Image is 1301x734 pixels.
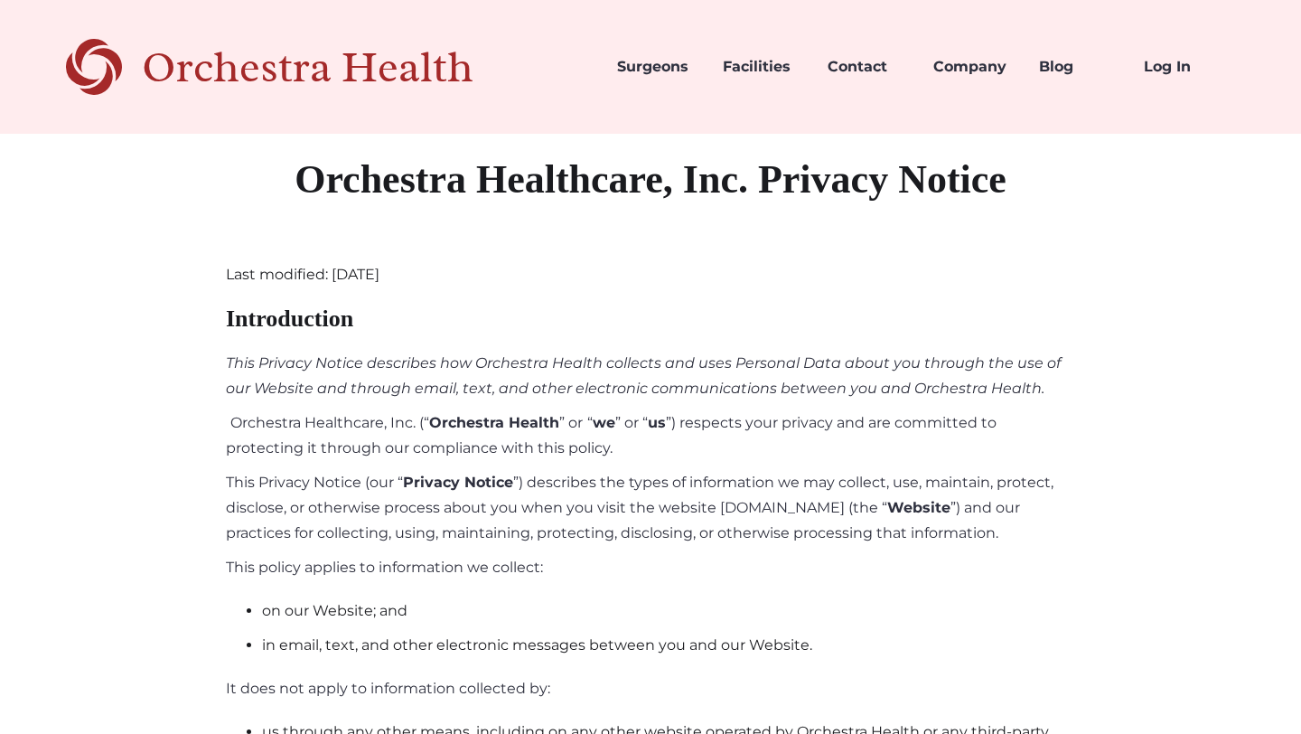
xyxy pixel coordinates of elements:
a: Company [919,36,1025,98]
a: Surgeons [603,36,708,98]
li: on our Website; and [262,598,1075,624]
a: Log In [1129,36,1235,98]
p: This Privacy Notice (our “ ”) describes the types of information we may collect, use, maintain, p... [226,470,1075,546]
strong: Orchestra Health [429,414,559,431]
p: This Privacy Notice describes how Orchestra Health collects and uses Personal Data about you thro... [226,351,1075,401]
p: Orchestra Healthcare, Inc. (“ ” or “ ” or “ ”) respects your privacy and are committed to protect... [226,410,1075,461]
p: It does not apply to information collected by: [226,676,1075,701]
li: in email, text, and other electronic messages between you and our Website. [262,633,1075,658]
div: Orchestra Health [142,49,537,86]
strong: us [648,414,666,431]
a: Blog [1025,36,1130,98]
a: Contact [813,36,919,98]
p: This policy applies to information we collect: [226,555,1075,580]
a: Facilities [708,36,814,98]
strong: Privacy Notice [403,474,513,491]
strong: Orchestra Healthcare, Inc. Privacy Notice [295,157,1006,202]
strong: we [593,414,615,431]
strong: Website [887,499,950,516]
a: Orchestra Health [66,36,537,98]
h2: Introduction [226,296,1075,342]
div: Last modified: [DATE] [226,262,1075,287]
